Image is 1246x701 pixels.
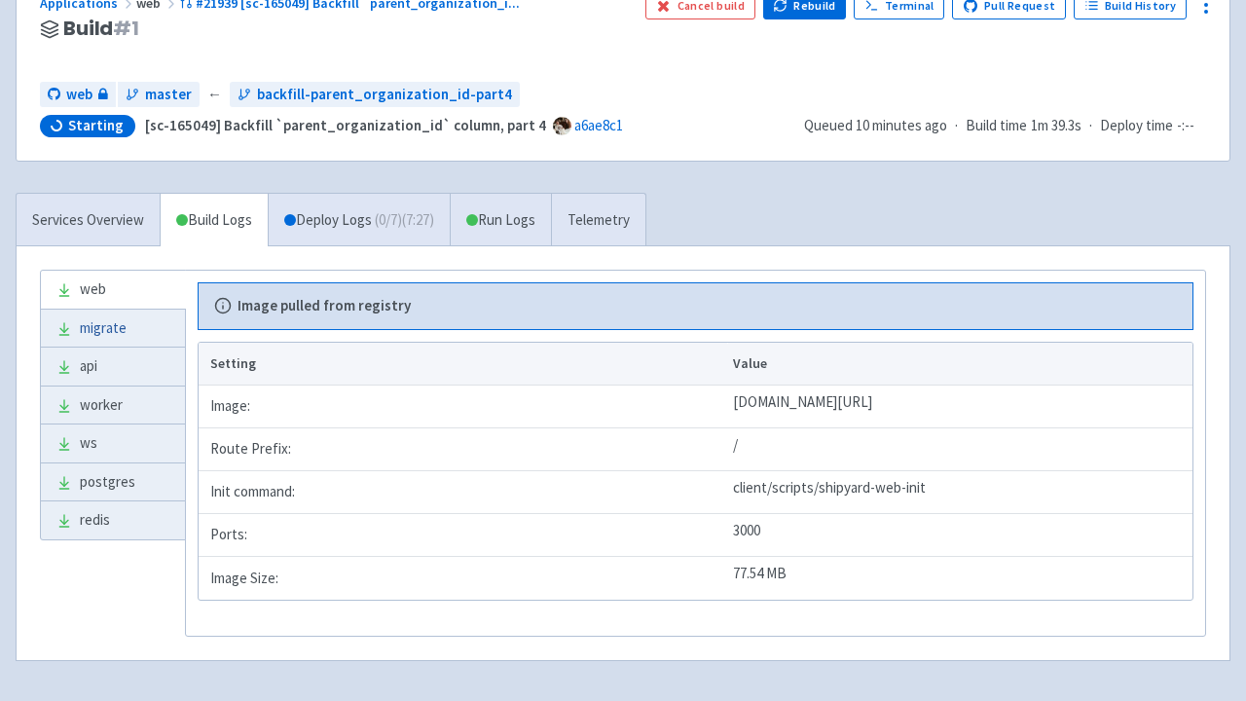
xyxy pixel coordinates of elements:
span: ( 0 / 7 ) (7:27) [375,209,434,232]
a: web [40,82,116,108]
span: ← [207,84,222,106]
a: migrate [41,310,185,348]
a: ws [41,424,185,462]
a: api [41,348,185,386]
td: Image Size: [199,557,727,600]
span: Build [63,18,139,40]
b: Image pulled from registry [238,295,411,317]
td: / [727,428,1192,471]
a: Services Overview [17,194,160,247]
td: Image: [199,386,727,428]
span: Deploy time [1100,115,1173,137]
div: · · [804,115,1206,137]
span: Build time [966,115,1027,137]
a: Telemetry [551,194,645,247]
a: Run Logs [450,194,551,247]
a: Build Logs [161,194,268,247]
td: Route Prefix: [199,428,727,471]
td: Init command: [199,471,727,514]
span: Queued [804,116,947,134]
span: Starting [68,116,124,135]
strong: [sc-165049] Backfill `parent_organization_id` column, part 4 [145,116,546,134]
a: backfill-parent_organization_id-part4 [230,82,520,108]
td: client/scripts/shipyard-web-init [727,471,1192,514]
span: master [145,84,192,106]
span: 1m 39.3s [1031,115,1081,137]
span: web [66,84,92,106]
td: 77.54 MB [727,557,1192,600]
a: postgres [41,463,185,501]
time: 10 minutes ago [856,116,947,134]
td: [DOMAIN_NAME][URL] [727,386,1192,428]
td: 3000 [727,514,1192,557]
td: Ports: [199,514,727,557]
span: backfill-parent_organization_id-part4 [257,84,512,106]
a: Deploy Logs (0/7)(7:27) [268,194,450,247]
a: a6ae8c1 [574,116,623,134]
a: worker [41,387,185,424]
a: web [41,271,185,309]
a: master [118,82,200,108]
th: Setting [199,343,727,386]
span: -:-- [1177,115,1194,137]
th: Value [727,343,1192,386]
a: redis [41,501,185,539]
span: # 1 [113,15,139,42]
